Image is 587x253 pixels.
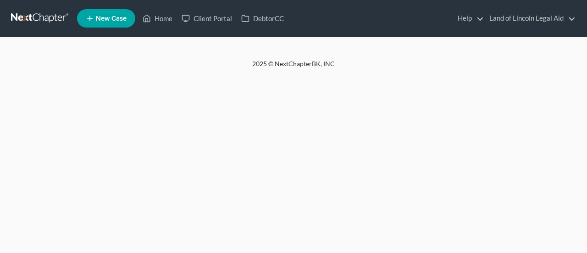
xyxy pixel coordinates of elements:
[453,10,484,27] a: Help
[177,10,237,27] a: Client Portal
[77,9,135,28] new-legal-case-button: New Case
[32,59,555,76] div: 2025 © NextChapterBK, INC
[138,10,177,27] a: Home
[485,10,576,27] a: Land of Lincoln Legal Aid
[237,10,288,27] a: DebtorCC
